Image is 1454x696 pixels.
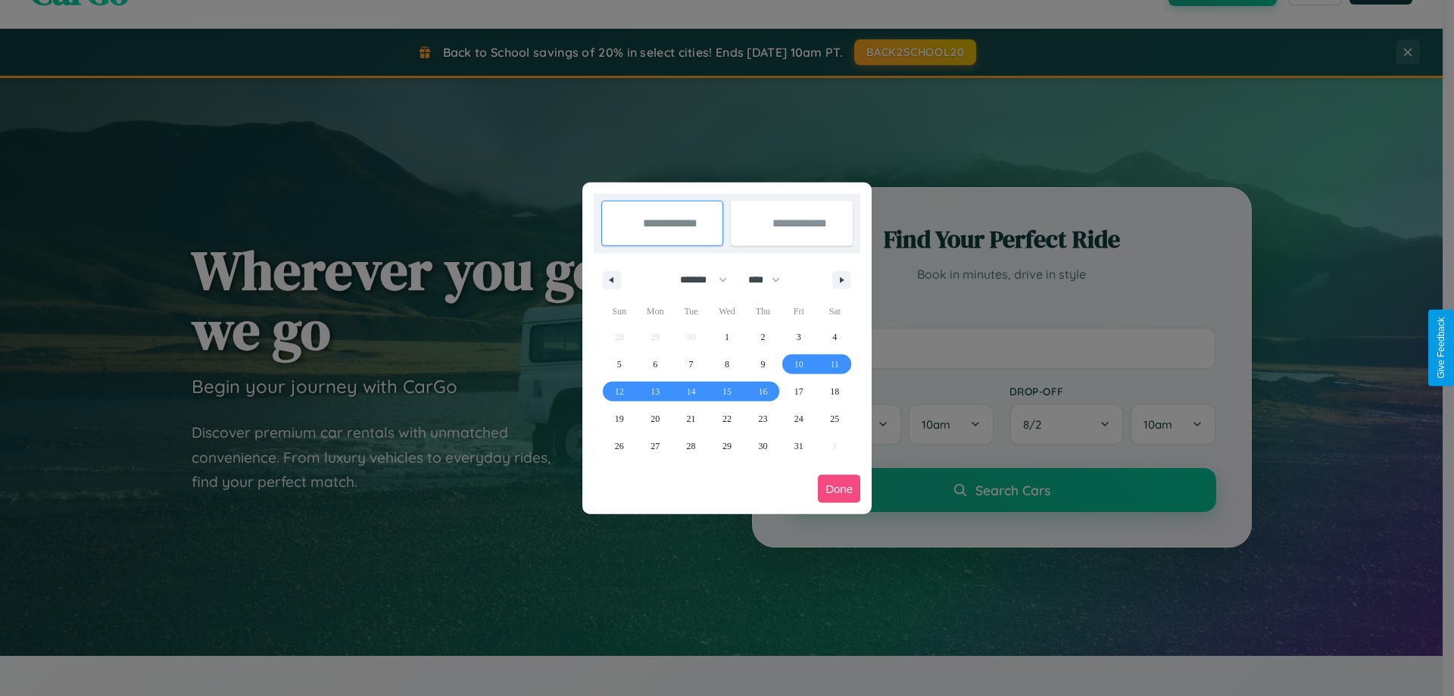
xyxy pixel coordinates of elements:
span: 24 [794,405,803,432]
button: 13 [637,378,672,405]
button: 16 [745,378,781,405]
span: 1 [725,323,729,351]
span: 20 [651,405,660,432]
span: 4 [832,323,837,351]
button: 30 [745,432,781,460]
button: 28 [673,432,709,460]
span: 12 [615,378,624,405]
button: 3 [781,323,816,351]
span: 21 [687,405,696,432]
span: 9 [760,351,765,378]
span: Sat [817,299,853,323]
button: 26 [601,432,637,460]
button: 29 [709,432,744,460]
button: 22 [709,405,744,432]
span: 25 [830,405,839,432]
span: 16 [758,378,767,405]
span: 15 [722,378,732,405]
button: 17 [781,378,816,405]
button: 27 [637,432,672,460]
button: 24 [781,405,816,432]
button: 4 [817,323,853,351]
span: 23 [758,405,767,432]
button: 8 [709,351,744,378]
span: 17 [794,378,803,405]
span: 13 [651,378,660,405]
button: 7 [673,351,709,378]
span: 10 [794,351,803,378]
button: 6 [637,351,672,378]
span: 6 [653,351,657,378]
span: 18 [830,378,839,405]
button: 21 [673,405,709,432]
button: 25 [817,405,853,432]
span: 31 [794,432,803,460]
button: 18 [817,378,853,405]
span: 26 [615,432,624,460]
button: 5 [601,351,637,378]
button: 31 [781,432,816,460]
button: 1 [709,323,744,351]
button: 2 [745,323,781,351]
button: 19 [601,405,637,432]
button: 14 [673,378,709,405]
button: 15 [709,378,744,405]
span: 22 [722,405,732,432]
span: 11 [830,351,839,378]
span: 5 [617,351,622,378]
button: 12 [601,378,637,405]
span: 30 [758,432,767,460]
span: Sun [601,299,637,323]
span: 14 [687,378,696,405]
span: 3 [797,323,801,351]
span: Mon [637,299,672,323]
button: Done [818,475,860,503]
span: Fri [781,299,816,323]
span: 8 [725,351,729,378]
span: Tue [673,299,709,323]
span: 27 [651,432,660,460]
button: 10 [781,351,816,378]
span: Wed [709,299,744,323]
button: 23 [745,405,781,432]
span: 28 [687,432,696,460]
button: 11 [817,351,853,378]
button: 9 [745,351,781,378]
span: 7 [689,351,694,378]
span: Thu [745,299,781,323]
span: 19 [615,405,624,432]
span: 2 [760,323,765,351]
div: Give Feedback [1436,317,1446,379]
span: 29 [722,432,732,460]
button: 20 [637,405,672,432]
